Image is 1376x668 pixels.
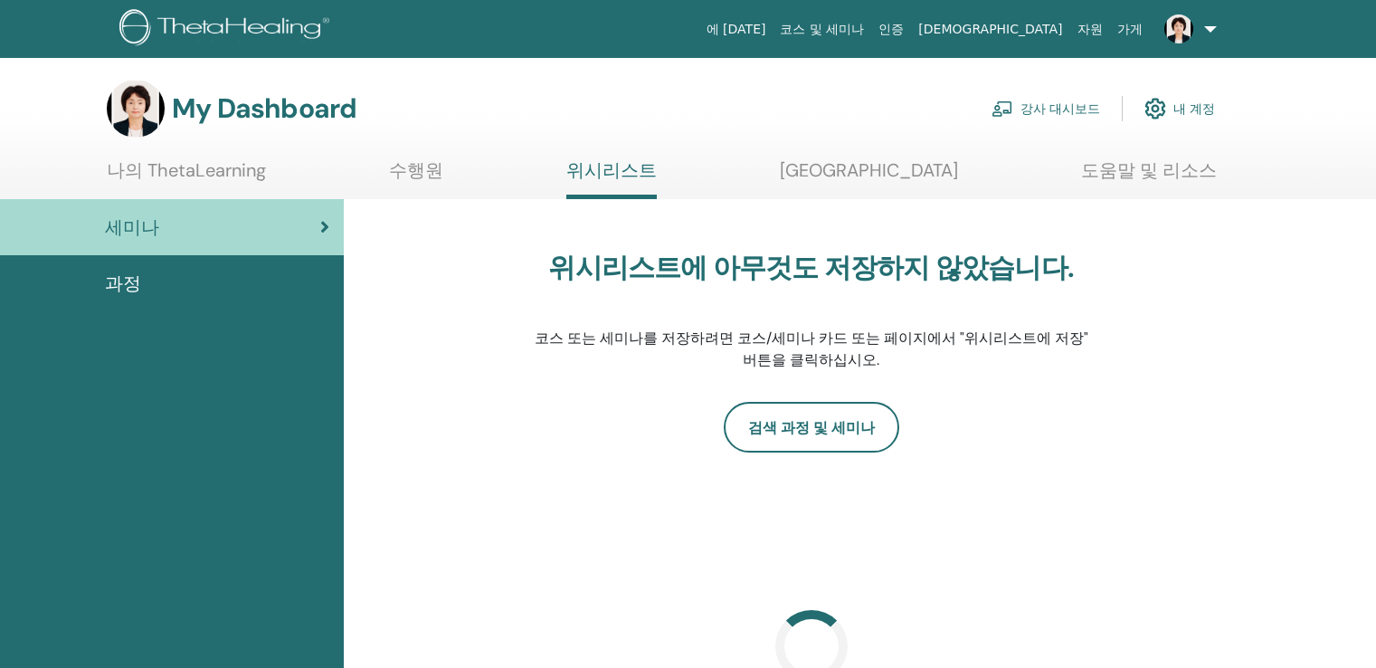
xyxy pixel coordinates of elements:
[119,9,336,50] img: logo.png
[911,13,1069,46] a: [DEMOGRAPHIC_DATA]
[1110,13,1150,46] a: 가게
[724,402,899,453] a: 검색 과정 및 세미나
[1144,93,1166,124] img: cog.svg
[780,159,958,195] a: [GEOGRAPHIC_DATA]
[105,270,141,297] span: 과정
[107,80,165,138] img: default.jpg
[389,159,443,195] a: 수행원
[566,159,657,199] a: 위시리스트
[527,328,1096,371] p: 코스 또는 세미나를 저장하려면 코스/세미나 카드 또는 페이지에서 "위시리스트에 저장" 버튼을 클릭하십시오.
[1081,159,1217,195] a: 도움말 및 리소스
[105,214,159,241] span: 세미나
[527,252,1096,284] h3: 위시리스트에 아무것도 저장하지 않았습니다.
[1164,14,1193,43] img: default.jpg
[1070,13,1110,46] a: 자원
[871,13,911,46] a: 인증
[107,159,266,195] a: 나의 ThetaLearning
[773,13,871,46] a: 코스 및 세미나
[992,100,1013,117] img: chalkboard-teacher.svg
[172,92,356,125] h3: My Dashboard
[1144,89,1215,129] a: 내 계정
[992,89,1100,129] a: 강사 대시보드
[699,13,773,46] a: 에 [DATE]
